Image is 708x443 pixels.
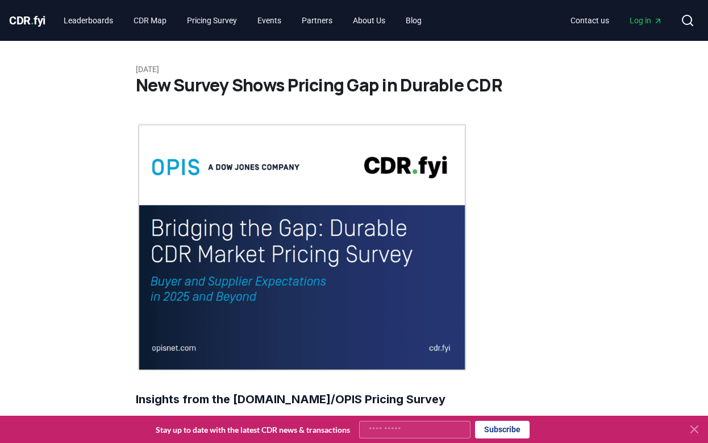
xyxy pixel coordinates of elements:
span: . [31,14,34,27]
a: Partners [293,10,341,31]
a: CDR.fyi [9,12,45,28]
a: About Us [344,10,394,31]
a: Blog [397,10,431,31]
a: Contact us [561,10,618,31]
span: Log in [630,15,663,26]
a: Leaderboards [55,10,122,31]
nav: Main [55,10,431,31]
img: blog post image [136,123,468,372]
span: CDR fyi [9,14,45,27]
a: Pricing Survey [178,10,246,31]
a: CDR Map [124,10,176,31]
nav: Main [561,10,672,31]
a: Log in [620,10,672,31]
h1: New Survey Shows Pricing Gap in Durable CDR [136,75,572,95]
p: [DATE] [136,64,572,75]
a: Events [248,10,290,31]
strong: Insights from the [DOMAIN_NAME]/OPIS Pricing Survey [136,392,445,406]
